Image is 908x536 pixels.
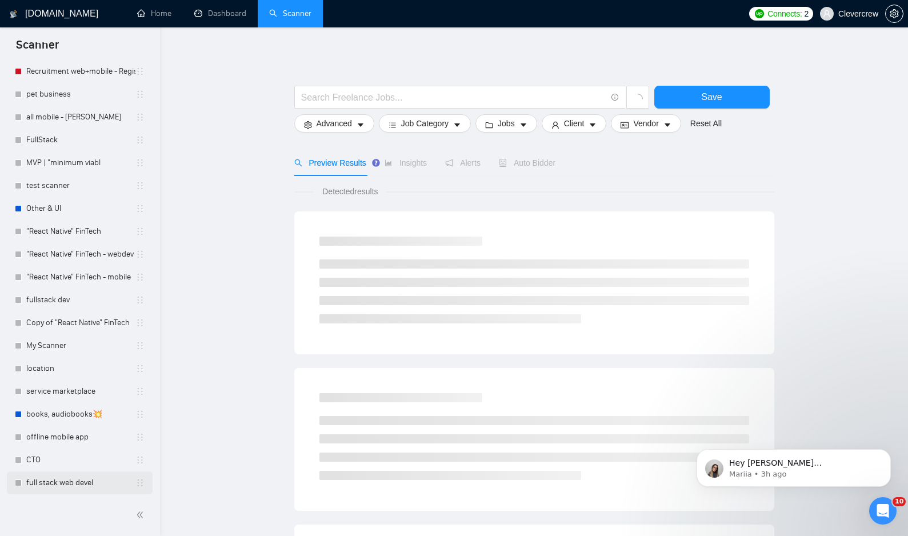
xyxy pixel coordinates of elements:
button: settingAdvancedcaret-down [294,114,374,133]
span: holder [135,295,145,305]
a: setting [885,9,903,18]
li: MVP | "minimum viabl [7,151,153,174]
a: service marketplace [26,380,135,403]
a: CTO [26,449,135,471]
span: area-chart [385,159,393,167]
li: service marketplace [7,380,153,403]
span: caret-down [589,121,597,129]
a: "React Native" FinTech - mobile [26,266,135,289]
a: offline mobile app [26,426,135,449]
input: Search Freelance Jobs... [301,90,606,105]
span: Scanner [7,37,68,61]
span: 10 [893,497,906,506]
span: caret-down [357,121,365,129]
a: books, audiobooks💥 [26,403,135,426]
button: idcardVendorcaret-down [611,114,681,133]
a: "React Native" FinTech - webdev [26,243,135,266]
span: holder [135,204,145,213]
a: Reset All [690,117,722,130]
span: Preview Results [294,158,366,167]
span: Vendor [633,117,658,130]
span: holder [135,250,145,259]
li: offline mobile app [7,426,153,449]
span: holder [135,341,145,350]
span: search [294,159,302,167]
span: caret-down [519,121,527,129]
span: holder [135,387,145,396]
a: dashboardDashboard [194,9,246,18]
img: logo [10,5,18,23]
li: full stack web devel [7,471,153,494]
img: upwork-logo.png [755,9,764,18]
li: all mobile - Tonya [7,106,153,129]
span: user [823,10,831,18]
a: Copy of "React Native" FinTech [26,311,135,334]
li: Copy of "React Native" FinTech [7,311,153,334]
li: pet business [7,83,153,106]
a: test scanner [26,174,135,197]
button: Save [654,86,770,109]
span: holder [135,364,145,373]
a: homeHome [137,9,171,18]
span: holder [135,318,145,327]
a: Other & UI [26,197,135,220]
a: pet business [26,83,135,106]
button: setting [885,5,903,23]
li: FullStack [7,129,153,151]
li: fullstack dev [7,289,153,311]
span: holder [135,67,145,76]
span: holder [135,113,145,122]
span: holder [135,455,145,465]
div: Tooltip anchor [371,158,381,168]
li: "React Native" FinTech [7,220,153,243]
li: location [7,357,153,380]
a: My Scanner [26,334,135,357]
li: test scanner [7,174,153,197]
span: holder [135,273,145,282]
span: folder [485,121,493,129]
span: Job Category [401,117,449,130]
span: 2 [804,7,809,20]
li: "React Native" FinTech - webdev [7,243,153,266]
span: Jobs [498,117,515,130]
li: books, audiobooks💥 [7,403,153,426]
iframe: Intercom live chat [869,497,897,525]
a: searchScanner [269,9,311,18]
a: location [26,357,135,380]
span: Advanced [317,117,352,130]
span: holder [135,410,145,419]
a: fullstack dev [26,289,135,311]
span: caret-down [663,121,671,129]
span: holder [135,227,145,236]
li: CTO [7,449,153,471]
span: Alerts [445,158,481,167]
span: loading [633,94,643,104]
a: "React Native" FinTech [26,220,135,243]
button: userClientcaret-down [542,114,607,133]
span: caret-down [453,121,461,129]
li: My Scanner [7,334,153,357]
span: robot [499,159,507,167]
span: double-left [136,509,147,521]
button: folderJobscaret-down [475,114,537,133]
span: Save [701,90,722,104]
span: holder [135,181,145,190]
span: Insights [385,158,427,167]
a: Recruitment web+mobile - Regis [26,60,135,83]
span: setting [304,121,312,129]
span: info-circle [611,94,619,101]
span: Connects: [767,7,802,20]
span: holder [135,478,145,487]
span: user [551,121,559,129]
span: holder [135,135,145,145]
span: holder [135,158,145,167]
iframe: Intercom notifications message [679,425,908,505]
li: Other & UI [7,197,153,220]
button: barsJob Categorycaret-down [379,114,471,133]
a: MVP | "minimum viabl [26,151,135,174]
li: "React Native" FinTech - mobile [7,266,153,289]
